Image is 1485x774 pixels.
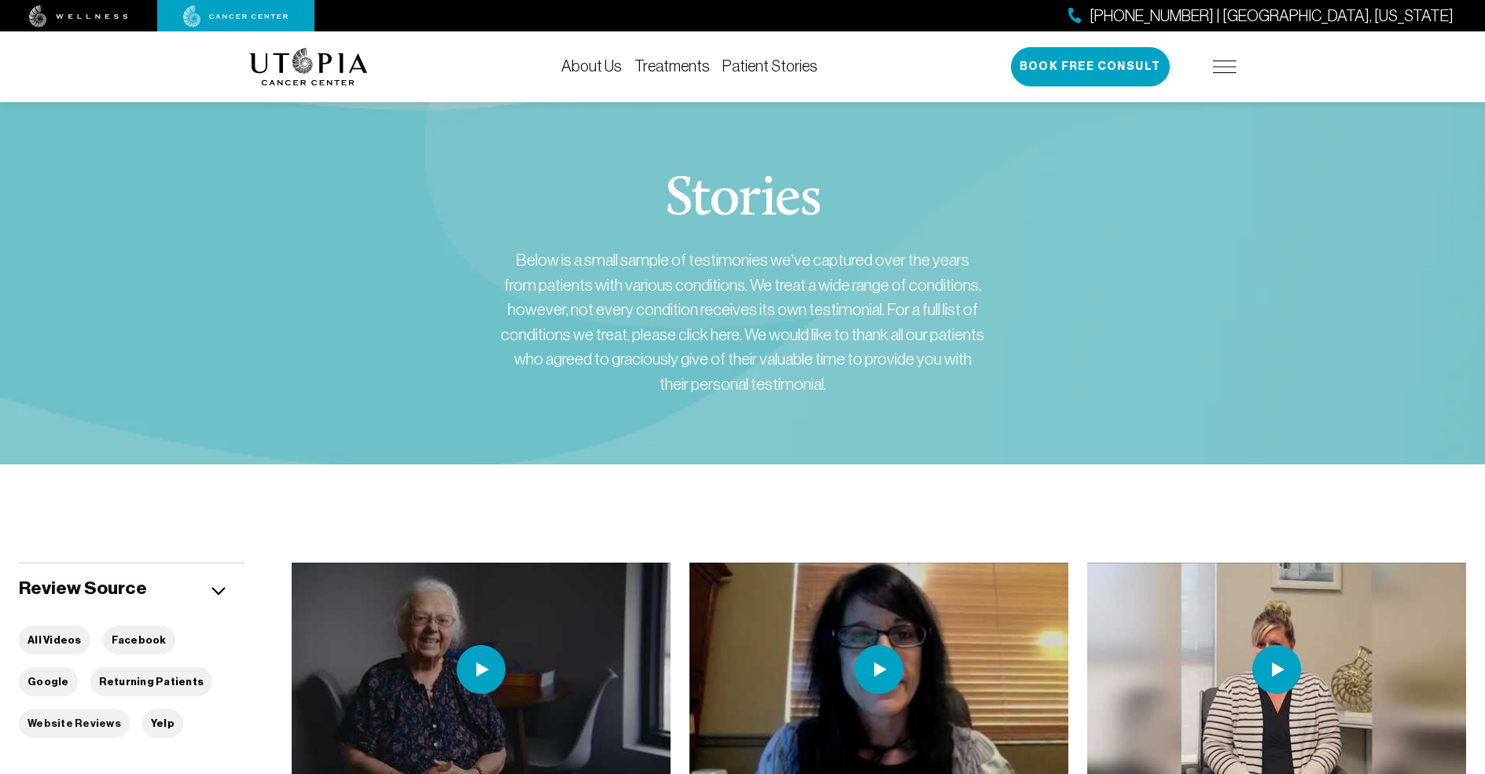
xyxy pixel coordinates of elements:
img: icon [211,587,226,596]
button: Returning Patients [90,667,213,696]
button: Google [19,667,78,696]
a: About Us [561,57,622,75]
button: Book Free Consult [1011,47,1170,86]
a: Treatments [634,57,710,75]
img: logo [249,48,368,86]
img: play icon [855,645,903,694]
div: Below is a small sample of testimonies we’ve captured over the years from patients with various c... [499,248,987,396]
button: Facebook [103,625,175,655]
img: play icon [457,645,505,694]
h1: Stories [665,172,821,229]
button: Yelp [142,709,183,738]
a: Patient Stories [722,57,818,75]
a: [PHONE_NUMBER] | [GEOGRAPHIC_DATA], [US_STATE] [1068,5,1454,28]
button: All Videos [19,625,90,655]
h5: Review Source [19,576,147,600]
button: Website Reviews [19,709,130,738]
img: cancer center [183,6,289,28]
span: [PHONE_NUMBER] | [GEOGRAPHIC_DATA], [US_STATE] [1090,5,1454,28]
img: wellness [29,6,128,28]
img: icon-hamburger [1213,61,1237,73]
